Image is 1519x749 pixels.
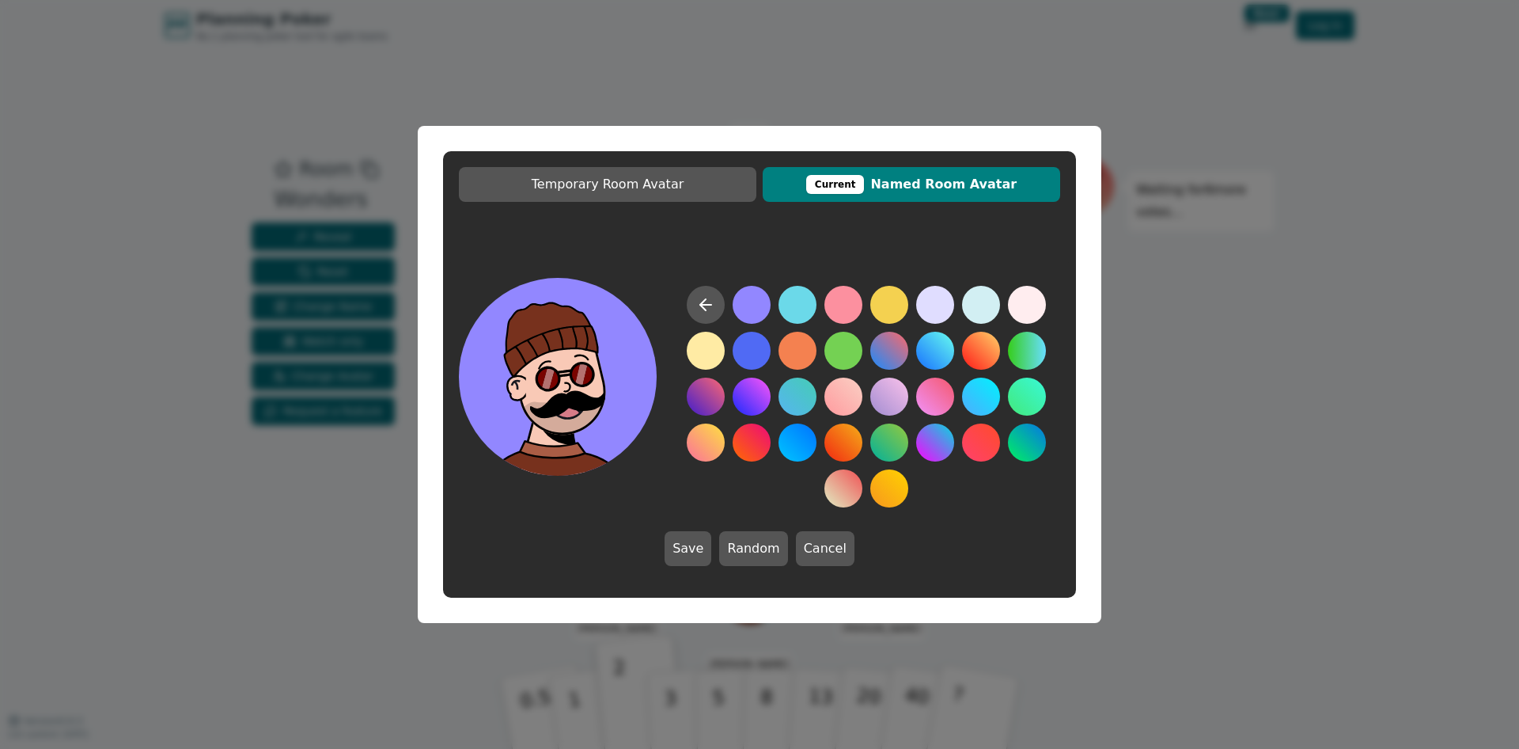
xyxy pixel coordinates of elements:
div: This avatar will be displayed in dedicated rooms [806,175,865,194]
button: Random [719,531,787,566]
button: Save [665,531,711,566]
button: Temporary Room Avatar [459,167,756,202]
span: Temporary Room Avatar [467,175,748,194]
button: CurrentNamed Room Avatar [763,167,1060,202]
button: Cancel [796,531,854,566]
span: Named Room Avatar [771,175,1052,194]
